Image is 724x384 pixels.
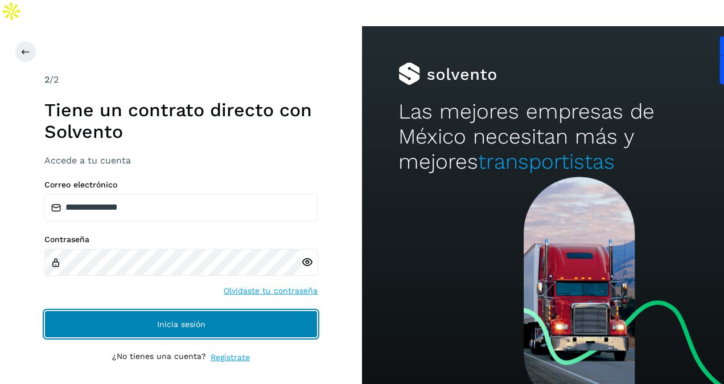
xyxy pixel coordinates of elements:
label: Contraseña [44,235,318,244]
p: ¿No tienes una cuenta? [112,352,206,363]
span: 2 [44,74,50,85]
label: Correo electrónico [44,180,318,190]
h3: Accede a tu cuenta [44,155,318,166]
button: Inicia sesión [44,311,318,338]
h2: Las mejores empresas de México necesitan más y mejores [398,99,688,175]
a: Olvidaste tu contraseña [224,285,318,297]
span: transportistas [478,149,615,174]
h1: Tiene un contrato directo con Solvento [44,99,318,143]
span: Inicia sesión [157,320,205,328]
a: Regístrate [211,352,250,363]
div: /2 [44,73,318,87]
